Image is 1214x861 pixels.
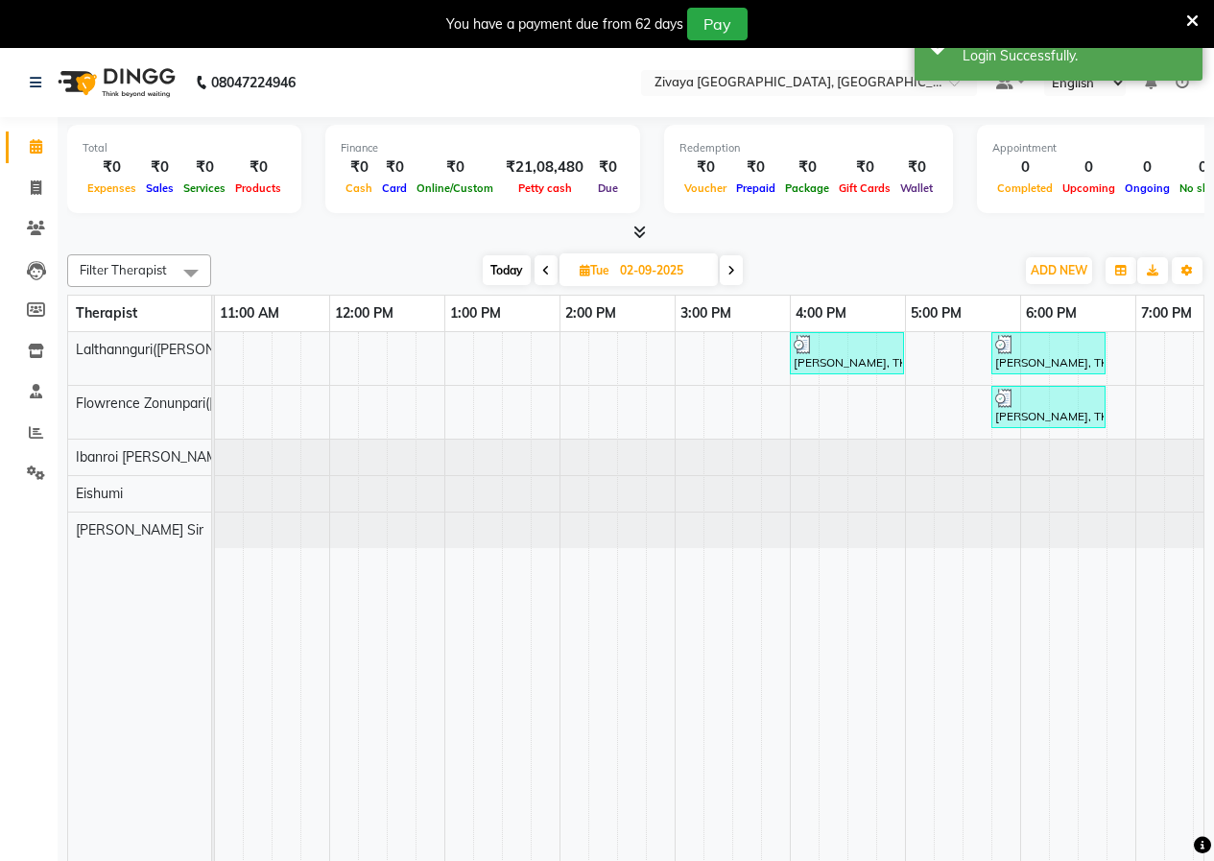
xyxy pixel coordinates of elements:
[49,56,180,109] img: logo
[76,341,268,358] span: Lalthannguri([PERSON_NAME])
[377,156,412,179] div: ₹0
[230,156,286,179] div: ₹0
[377,181,412,195] span: Card
[992,181,1058,195] span: Completed
[679,181,731,195] span: Voucher
[446,14,683,35] div: You have a payment due from 62 days
[76,304,137,322] span: Therapist
[560,299,621,327] a: 2:00 PM
[341,140,625,156] div: Finance
[895,156,938,179] div: ₹0
[341,181,377,195] span: Cash
[1021,299,1082,327] a: 6:00 PM
[445,299,506,327] a: 1:00 PM
[76,448,229,466] span: Ibanroi [PERSON_NAME]
[575,263,614,277] span: Tue
[330,299,398,327] a: 12:00 PM
[1031,263,1087,277] span: ADD NEW
[1136,299,1197,327] a: 7:00 PM
[1120,156,1175,179] div: 0
[211,56,296,109] b: 08047224946
[780,156,834,179] div: ₹0
[614,256,710,285] input: 2025-09-02
[76,485,123,502] span: Eishumi
[791,299,851,327] a: 4:00 PM
[179,181,230,195] span: Services
[780,181,834,195] span: Package
[1058,156,1120,179] div: 0
[676,299,736,327] a: 3:00 PM
[141,181,179,195] span: Sales
[993,335,1104,371] div: [PERSON_NAME], TK03, 05:45 PM-06:45 PM, Javanese Pampering - 60 Mins
[895,181,938,195] span: Wallet
[731,181,780,195] span: Prepaid
[76,395,321,412] span: Flowrence Zonunpari([PERSON_NAME])
[834,181,895,195] span: Gift Cards
[412,181,498,195] span: Online/Custom
[83,140,286,156] div: Total
[963,46,1188,66] div: Login Successfully.
[341,156,377,179] div: ₹0
[215,299,284,327] a: 11:00 AM
[593,181,623,195] span: Due
[179,156,230,179] div: ₹0
[993,389,1104,425] div: [PERSON_NAME], TK03, 05:45 PM-06:45 PM, Javanese Pampering - 60 Mins
[687,8,748,40] button: Pay
[1058,181,1120,195] span: Upcoming
[834,156,895,179] div: ₹0
[513,181,577,195] span: Petty cash
[80,262,167,277] span: Filter Therapist
[141,156,179,179] div: ₹0
[591,156,625,179] div: ₹0
[679,156,731,179] div: ₹0
[498,156,591,179] div: ₹21,08,480
[906,299,966,327] a: 5:00 PM
[83,156,141,179] div: ₹0
[731,156,780,179] div: ₹0
[992,156,1058,179] div: 0
[792,335,902,371] div: [PERSON_NAME], TK01, 04:00 PM-05:00 PM, Javanese Pampering - 60 Mins
[679,140,938,156] div: Redemption
[1026,257,1092,284] button: ADD NEW
[230,181,286,195] span: Products
[483,255,531,285] span: Today
[412,156,498,179] div: ₹0
[76,521,203,538] span: [PERSON_NAME] Sir
[83,181,141,195] span: Expenses
[1120,181,1175,195] span: Ongoing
